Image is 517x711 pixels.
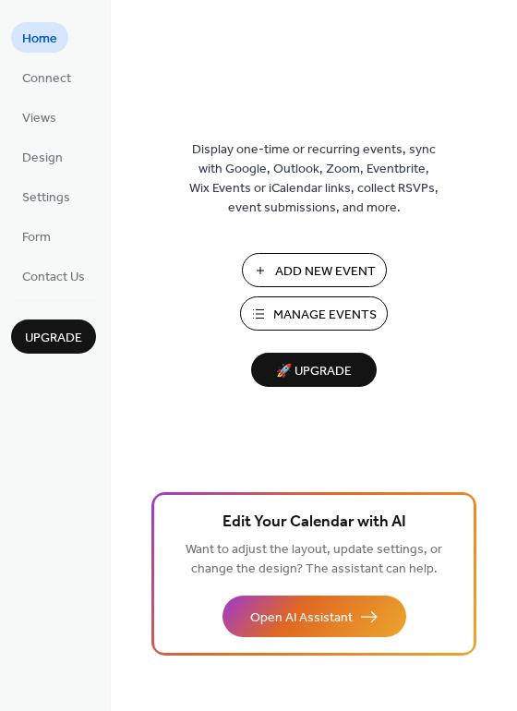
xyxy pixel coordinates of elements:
[11,141,74,172] a: Design
[242,253,387,287] button: Add New Event
[275,262,376,282] span: Add New Event
[11,22,68,53] a: Home
[22,188,70,208] span: Settings
[251,353,377,387] button: 🚀 Upgrade
[250,609,353,628] span: Open AI Assistant
[11,319,96,354] button: Upgrade
[222,510,406,536] span: Edit Your Calendar with AI
[25,329,82,348] span: Upgrade
[273,306,377,325] span: Manage Events
[22,109,56,128] span: Views
[262,359,366,384] span: 🚀 Upgrade
[222,596,406,637] button: Open AI Assistant
[22,149,63,168] span: Design
[22,30,57,49] span: Home
[22,69,71,89] span: Connect
[22,228,51,247] span: Form
[11,260,96,291] a: Contact Us
[11,181,81,211] a: Settings
[189,140,439,218] span: Display one-time or recurring events, sync with Google, Outlook, Zoom, Eventbrite, Wix Events or ...
[11,221,62,251] a: Form
[11,102,67,132] a: Views
[22,268,85,287] span: Contact Us
[11,62,82,92] a: Connect
[240,296,388,331] button: Manage Events
[186,537,442,582] span: Want to adjust the layout, update settings, or change the design? The assistant can help.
